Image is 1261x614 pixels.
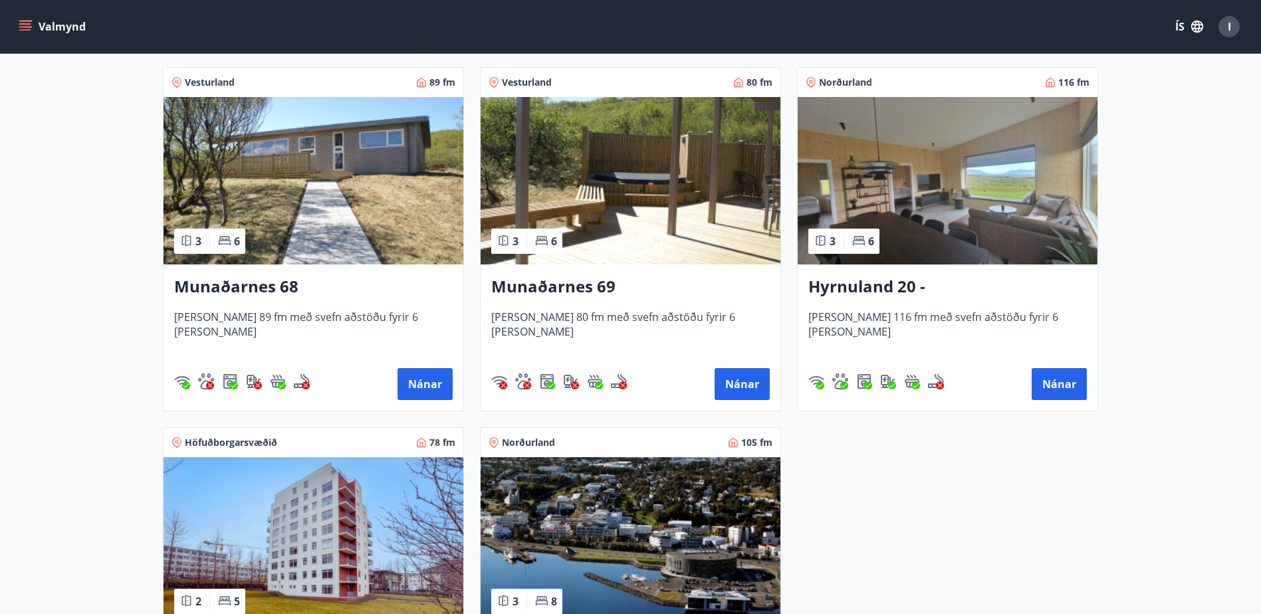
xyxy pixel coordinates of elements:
span: 6 [234,234,240,249]
img: HJRyFFsYp6qjeUYhR4dAD8CaCEsnIFYZ05miwXoh.svg [491,373,507,389]
span: 3 [830,234,836,249]
div: Þráðlaust net [491,373,507,389]
div: Gæludýr [198,373,214,389]
span: I [1228,19,1231,34]
img: pxcaIm5dSOV3FS4whs1soiYWTwFQvksT25a9J10C.svg [515,373,531,389]
div: Reykingar / Vape [611,373,627,389]
img: nH7E6Gw2rvWFb8XaSdRp44dhkQaj4PJkOoRYItBQ.svg [563,373,579,389]
span: 3 [513,594,518,609]
img: Dl16BY4EX9PAW649lg1C3oBuIaAsR6QVDQBO2cTm.svg [856,373,872,389]
button: menu [16,15,91,39]
div: Gæludýr [515,373,531,389]
div: Hleðslustöð fyrir rafbíla [563,373,579,389]
div: Heitur pottur [904,373,920,389]
button: I [1213,11,1245,43]
span: 8 [551,594,557,609]
div: Þráðlaust net [174,373,190,389]
img: pxcaIm5dSOV3FS4whs1soiYWTwFQvksT25a9J10C.svg [198,373,214,389]
div: Þráðlaust net [808,373,824,389]
div: Heitur pottur [587,373,603,389]
img: HJRyFFsYp6qjeUYhR4dAD8CaCEsnIFYZ05miwXoh.svg [174,373,190,389]
img: h89QDIuHlAdpqTriuIvuEWkTH976fOgBEOOeu1mi.svg [270,373,286,389]
span: 89 fm [429,76,455,89]
h3: Hyrnuland 20 - [GEOGRAPHIC_DATA] [808,275,1087,299]
img: Paella dish [164,97,463,264]
span: 6 [551,234,557,249]
img: Paella dish [798,97,1097,264]
span: 116 fm [1058,76,1089,89]
span: [PERSON_NAME] 89 fm með svefn aðstöðu fyrir 6 [PERSON_NAME] [174,310,453,354]
div: Reykingar / Vape [928,373,944,389]
img: HJRyFFsYp6qjeUYhR4dAD8CaCEsnIFYZ05miwXoh.svg [808,373,824,389]
span: 78 fm [429,436,455,449]
button: Nánar [398,368,453,400]
button: ÍS [1168,15,1210,39]
span: 2 [195,594,201,609]
img: Dl16BY4EX9PAW649lg1C3oBuIaAsR6QVDQBO2cTm.svg [222,373,238,389]
img: QNIUl6Cv9L9rHgMXwuzGLuiJOj7RKqxk9mBFPqjq.svg [928,373,944,389]
span: 3 [513,234,518,249]
h3: Munaðarnes 69 [491,275,770,299]
span: Vesturland [185,76,235,89]
img: Paella dish [481,97,780,264]
h3: Munaðarnes 68 [174,275,453,299]
img: QNIUl6Cv9L9rHgMXwuzGLuiJOj7RKqxk9mBFPqjq.svg [611,373,627,389]
img: h89QDIuHlAdpqTriuIvuEWkTH976fOgBEOOeu1mi.svg [587,373,603,389]
div: Þvottavél [222,373,238,389]
div: Þvottavél [856,373,872,389]
span: 105 fm [741,436,772,449]
button: Nánar [1032,368,1087,400]
img: Dl16BY4EX9PAW649lg1C3oBuIaAsR6QVDQBO2cTm.svg [539,373,555,389]
div: Heitur pottur [270,373,286,389]
img: nH7E6Gw2rvWFb8XaSdRp44dhkQaj4PJkOoRYItBQ.svg [880,373,896,389]
div: Þvottavél [539,373,555,389]
img: nH7E6Gw2rvWFb8XaSdRp44dhkQaj4PJkOoRYItBQ.svg [246,373,262,389]
span: [PERSON_NAME] 116 fm með svefn aðstöðu fyrir 6 [PERSON_NAME] [808,310,1087,354]
span: Norðurland [819,76,872,89]
span: [PERSON_NAME] 80 fm með svefn aðstöðu fyrir 6 [PERSON_NAME] [491,310,770,354]
img: h89QDIuHlAdpqTriuIvuEWkTH976fOgBEOOeu1mi.svg [904,373,920,389]
img: QNIUl6Cv9L9rHgMXwuzGLuiJOj7RKqxk9mBFPqjq.svg [294,373,310,389]
div: Hleðslustöð fyrir rafbíla [246,373,262,389]
span: 3 [195,234,201,249]
div: Hleðslustöð fyrir rafbíla [880,373,896,389]
div: Gæludýr [832,373,848,389]
span: Vesturland [502,76,552,89]
span: Norðurland [502,436,555,449]
span: 80 fm [746,76,772,89]
button: Nánar [715,368,770,400]
span: 5 [234,594,240,609]
img: pxcaIm5dSOV3FS4whs1soiYWTwFQvksT25a9J10C.svg [832,373,848,389]
div: Reykingar / Vape [294,373,310,389]
span: 6 [868,234,874,249]
span: Höfuðborgarsvæðið [185,436,277,449]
